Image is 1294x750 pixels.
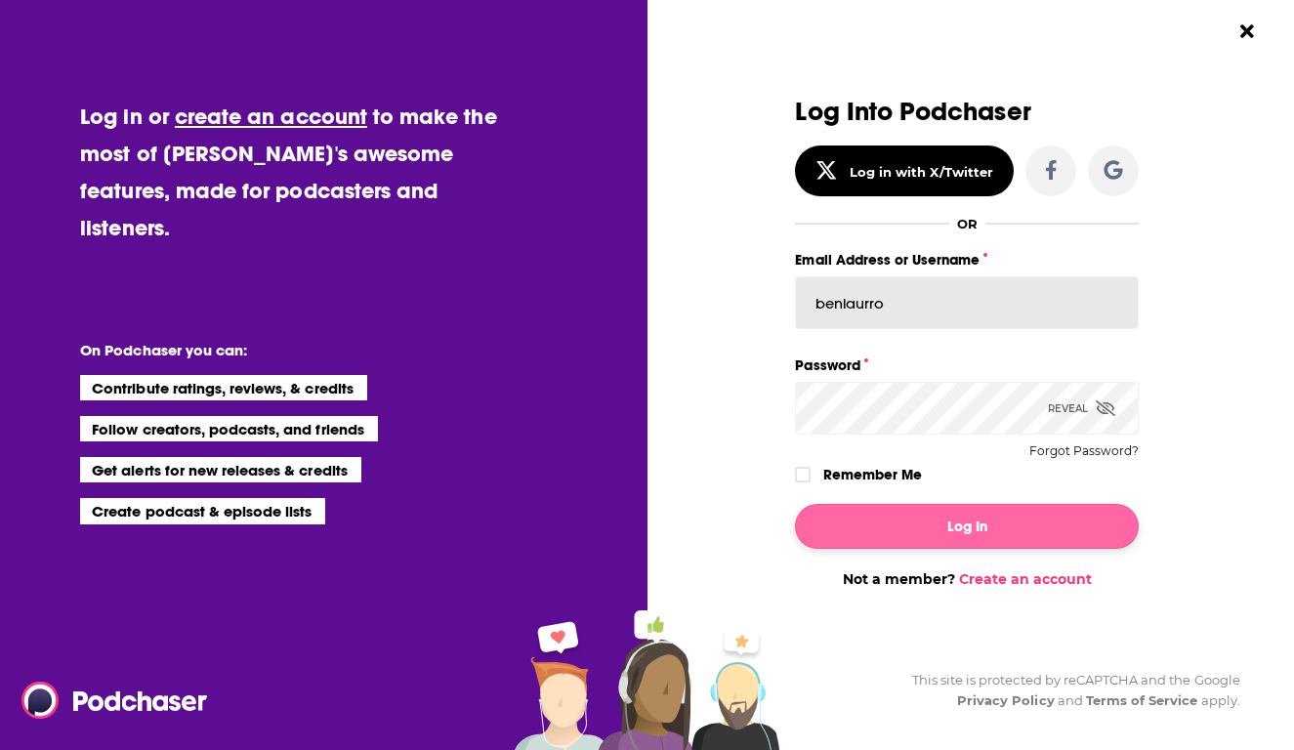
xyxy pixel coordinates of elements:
[897,670,1240,711] div: This site is protected by reCAPTCHA and the Google and apply.
[795,146,1014,196] button: Log in with X/Twitter
[80,416,378,441] li: Follow creators, podcasts, and friends
[959,570,1092,588] a: Create an account
[80,375,367,400] li: Contribute ratings, reviews, & credits
[1048,382,1115,435] div: Reveal
[957,692,1055,708] a: Privacy Policy
[21,682,193,719] a: Podchaser - Follow, Share and Rate Podcasts
[80,457,360,482] li: Get alerts for new releases & credits
[1229,13,1266,50] button: Close Button
[1029,444,1139,458] button: Forgot Password?
[795,353,1139,378] label: Password
[21,682,209,719] img: Podchaser - Follow, Share and Rate Podcasts
[795,504,1139,549] button: Log In
[795,276,1139,329] input: Email Address or Username
[795,570,1139,588] div: Not a member?
[957,216,978,231] div: OR
[175,103,367,130] a: create an account
[1086,692,1198,708] a: Terms of Service
[850,164,993,180] div: Log in with X/Twitter
[80,498,325,523] li: Create podcast & episode lists
[795,247,1139,272] label: Email Address or Username
[795,98,1139,126] h3: Log Into Podchaser
[823,462,922,487] label: Remember Me
[80,341,471,359] li: On Podchaser you can:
